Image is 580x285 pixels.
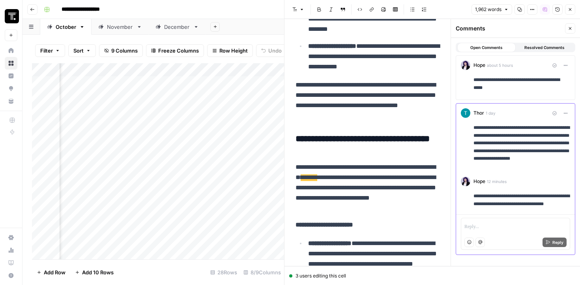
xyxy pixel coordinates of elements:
button: Filter [35,44,65,57]
button: Undo [256,44,287,57]
div: Hope [473,60,570,70]
button: Resolved Comments [516,43,574,52]
span: Freeze Columns [158,47,199,55]
span: Reply [552,239,563,245]
div: Hope [473,177,570,186]
img: Thoughtspot Logo [5,9,19,23]
img: tzasfqpy46zz9dbmxk44r2ls5vap [461,177,470,186]
span: 9 Columns [111,47,138,55]
button: Add Row [32,266,70,279]
a: October [40,19,92,35]
div: November [107,23,133,31]
a: Settings [5,231,17,244]
img: 3g4u712am6pgnfv60dfu4e7xs9c9 [461,108,470,118]
span: Row Height [219,47,248,55]
button: 9 Columns [99,44,143,57]
div: December [164,23,190,31]
a: Learning Hub [5,257,17,269]
div: Comments [456,25,563,32]
span: Sort [73,47,84,55]
div: 28 Rows [207,266,240,279]
a: Browse [5,57,17,70]
button: Row Height [207,44,253,57]
div: 3 users editing this cell [289,272,575,279]
button: Reply [543,238,567,247]
span: 1,962 words [475,6,501,13]
img: tzasfqpy46zz9dbmxk44r2ls5vap [461,60,470,70]
button: Add 10 Rows [70,266,118,279]
span: Add 10 Rows [82,268,114,276]
span: Filter [40,47,53,55]
a: Opportunities [5,82,17,95]
button: Workspace: Thoughtspot [5,6,17,26]
a: December [149,19,206,35]
button: Help + Support [5,269,17,282]
div: October [56,23,76,31]
a: Usage [5,244,17,257]
a: Your Data [5,95,17,108]
span: 12 minutes [487,178,507,185]
span: about 5 hours [487,62,513,68]
a: November [92,19,149,35]
span: Add Row [44,268,65,276]
span: Resolved Comments [524,44,565,51]
span: Undo [268,47,282,55]
a: Home [5,44,17,57]
button: 1,962 words [471,4,512,15]
button: Sort [68,44,96,57]
a: Insights [5,70,17,82]
span: Open Comments [470,44,503,51]
button: Freeze Columns [146,44,204,57]
div: Thor [473,108,570,118]
span: 1 day [486,110,496,116]
div: 8/9 Columns [240,266,284,279]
